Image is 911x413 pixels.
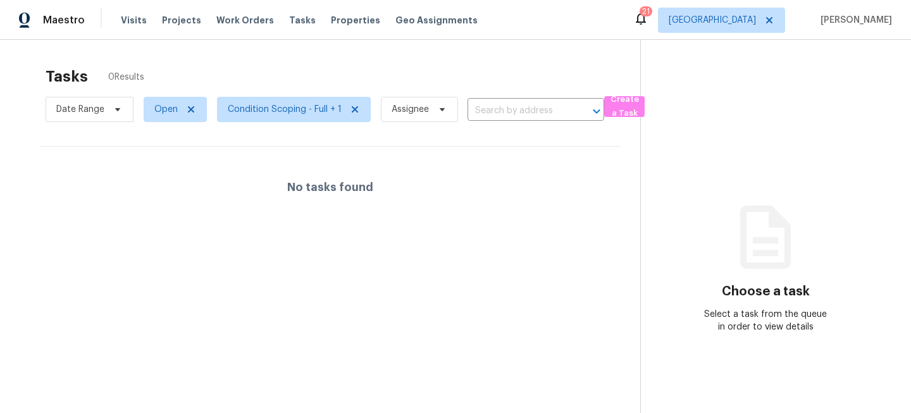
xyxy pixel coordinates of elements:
[395,14,478,27] span: Geo Assignments
[289,16,316,25] span: Tasks
[228,103,342,116] span: Condition Scoping - Full + 1
[154,103,178,116] span: Open
[722,285,810,298] h3: Choose a task
[468,101,569,121] input: Search by address
[669,14,756,27] span: [GEOGRAPHIC_DATA]
[287,181,373,194] h4: No tasks found
[703,308,829,333] div: Select a task from the queue in order to view details
[43,14,85,27] span: Maestro
[604,96,645,117] button: Create a Task
[162,14,201,27] span: Projects
[610,92,638,121] span: Create a Task
[588,102,605,120] button: Open
[108,71,144,83] span: 0 Results
[56,103,104,116] span: Date Range
[121,14,147,27] span: Visits
[642,5,650,18] div: 21
[392,103,429,116] span: Assignee
[46,70,88,83] h2: Tasks
[815,14,892,27] span: [PERSON_NAME]
[216,14,274,27] span: Work Orders
[331,14,380,27] span: Properties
